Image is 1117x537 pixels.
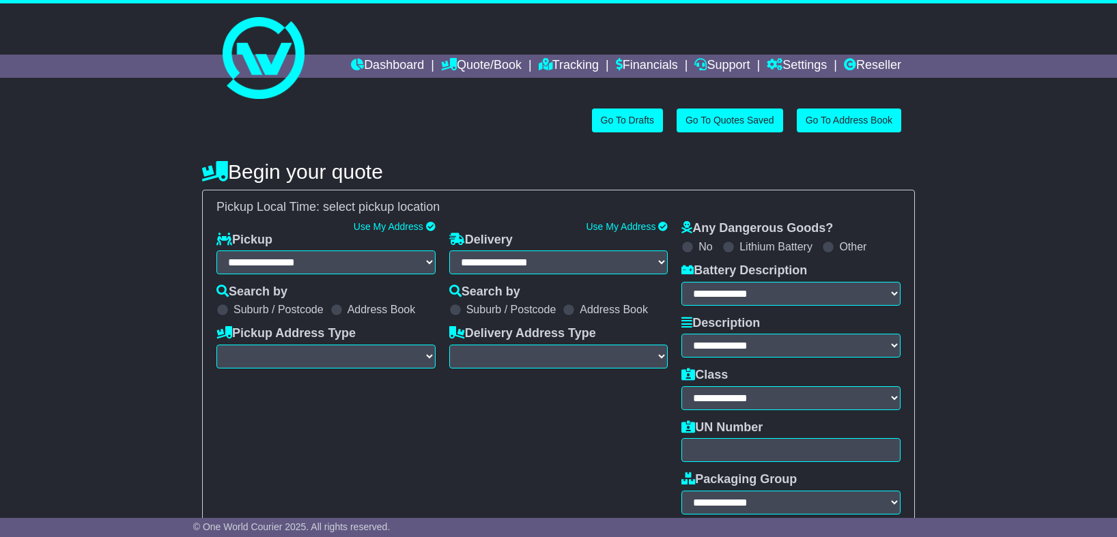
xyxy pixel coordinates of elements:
[739,240,812,253] label: Lithium Battery
[234,303,324,316] label: Suburb / Postcode
[681,420,763,435] label: UN Number
[449,285,520,300] label: Search by
[681,221,833,236] label: Any Dangerous Goods?
[698,240,712,253] label: No
[216,233,272,248] label: Pickup
[592,108,663,132] a: Go To Drafts
[441,55,522,78] a: Quote/Book
[844,55,901,78] a: Reseller
[216,326,356,341] label: Pickup Address Type
[681,368,728,383] label: Class
[539,55,599,78] a: Tracking
[694,55,750,78] a: Support
[839,240,866,253] label: Other
[323,200,440,214] span: select pickup location
[586,221,655,232] a: Use My Address
[193,521,391,532] span: © One World Courier 2025. All rights reserved.
[681,263,807,278] label: Battery Description
[681,472,797,487] label: Packaging Group
[216,285,287,300] label: Search by
[681,316,760,331] label: Description
[354,221,423,232] a: Use My Address
[351,55,424,78] a: Dashboard
[202,160,915,183] h4: Begin your quote
[210,200,907,215] div: Pickup Local Time:
[449,233,513,248] label: Delivery
[466,303,556,316] label: Suburb / Postcode
[767,55,827,78] a: Settings
[348,303,416,316] label: Address Book
[677,108,783,132] a: Go To Quotes Saved
[616,55,678,78] a: Financials
[797,108,901,132] a: Go To Address Book
[449,326,596,341] label: Delivery Address Type
[580,303,648,316] label: Address Book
